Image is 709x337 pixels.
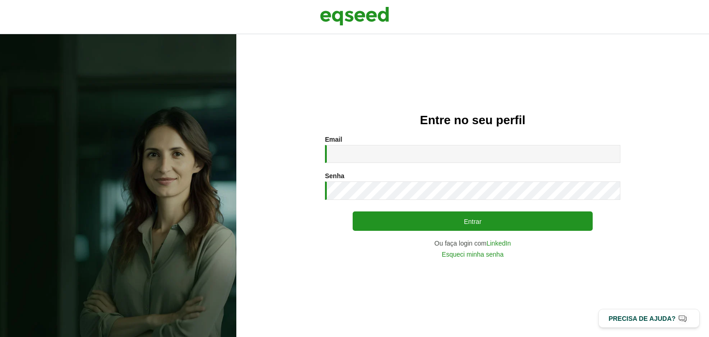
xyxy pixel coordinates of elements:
a: Esqueci minha senha [442,251,504,258]
img: EqSeed Logo [320,5,389,28]
label: Email [325,136,342,143]
a: LinkedIn [487,240,511,247]
label: Senha [325,173,344,179]
h2: Entre no seu perfil [255,114,691,127]
button: Entrar [353,211,593,231]
div: Ou faça login com [325,240,620,247]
